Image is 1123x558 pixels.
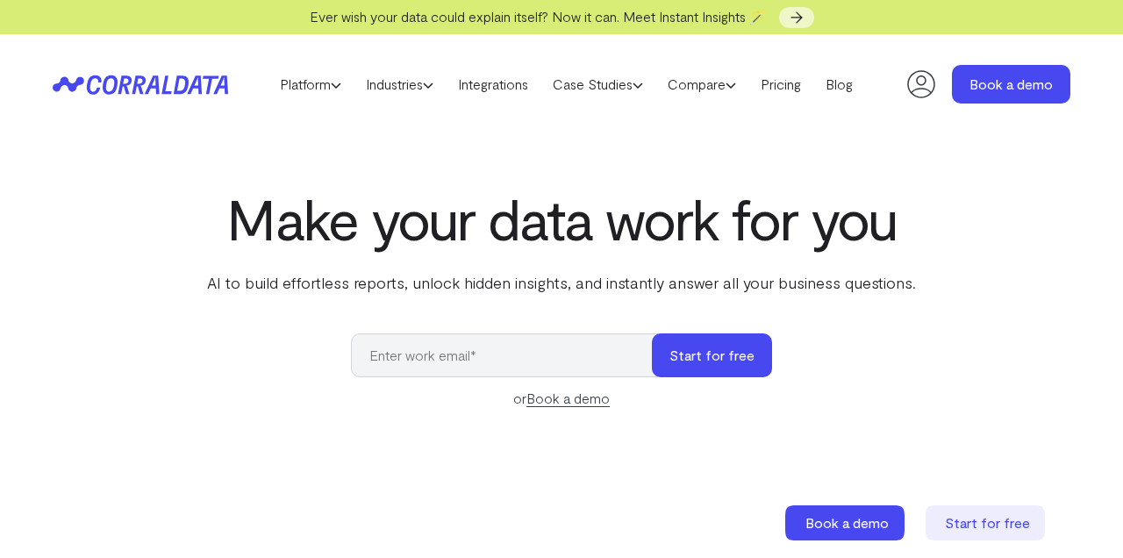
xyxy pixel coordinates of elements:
a: Platform [268,71,354,97]
a: Industries [354,71,446,97]
button: Start for free [652,333,772,377]
span: Book a demo [805,514,889,531]
a: Book a demo [952,65,1070,104]
a: Pricing [748,71,813,97]
a: Book a demo [785,505,908,540]
h1: Make your data work for you [204,187,919,250]
span: Ever wish your data could explain itself? Now it can. Meet Instant Insights 🪄 [310,8,767,25]
div: or [351,388,772,409]
a: Blog [813,71,865,97]
a: Book a demo [526,390,610,407]
a: Case Studies [540,71,655,97]
input: Enter work email* [351,333,669,377]
p: AI to build effortless reports, unlock hidden insights, and instantly answer all your business qu... [204,271,919,294]
a: Start for free [926,505,1048,540]
a: Integrations [446,71,540,97]
a: Compare [655,71,748,97]
span: Start for free [945,514,1030,531]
